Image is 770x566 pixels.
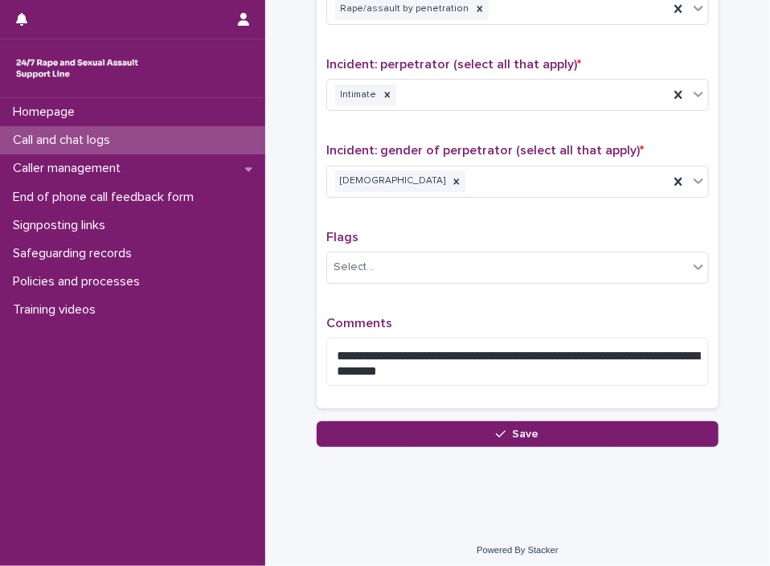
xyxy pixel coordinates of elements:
div: Intimate [335,84,379,106]
div: Select... [334,259,374,276]
img: rhQMoQhaT3yELyF149Cw [13,52,141,84]
div: [DEMOGRAPHIC_DATA] [335,170,448,192]
span: Incident: perpetrator (select all that apply) [326,58,581,71]
p: End of phone call feedback form [6,190,207,205]
a: Powered By Stacker [477,545,558,555]
p: Safeguarding records [6,246,145,261]
span: Flags [326,231,358,244]
span: Incident: gender of perpetrator (select all that apply) [326,144,644,157]
span: Save [513,429,539,440]
p: Caller management [6,161,133,176]
button: Save [317,421,719,447]
p: Signposting links [6,218,118,233]
p: Call and chat logs [6,133,123,148]
p: Training videos [6,302,109,318]
span: Comments [326,317,392,330]
p: Homepage [6,105,88,120]
p: Policies and processes [6,274,153,289]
